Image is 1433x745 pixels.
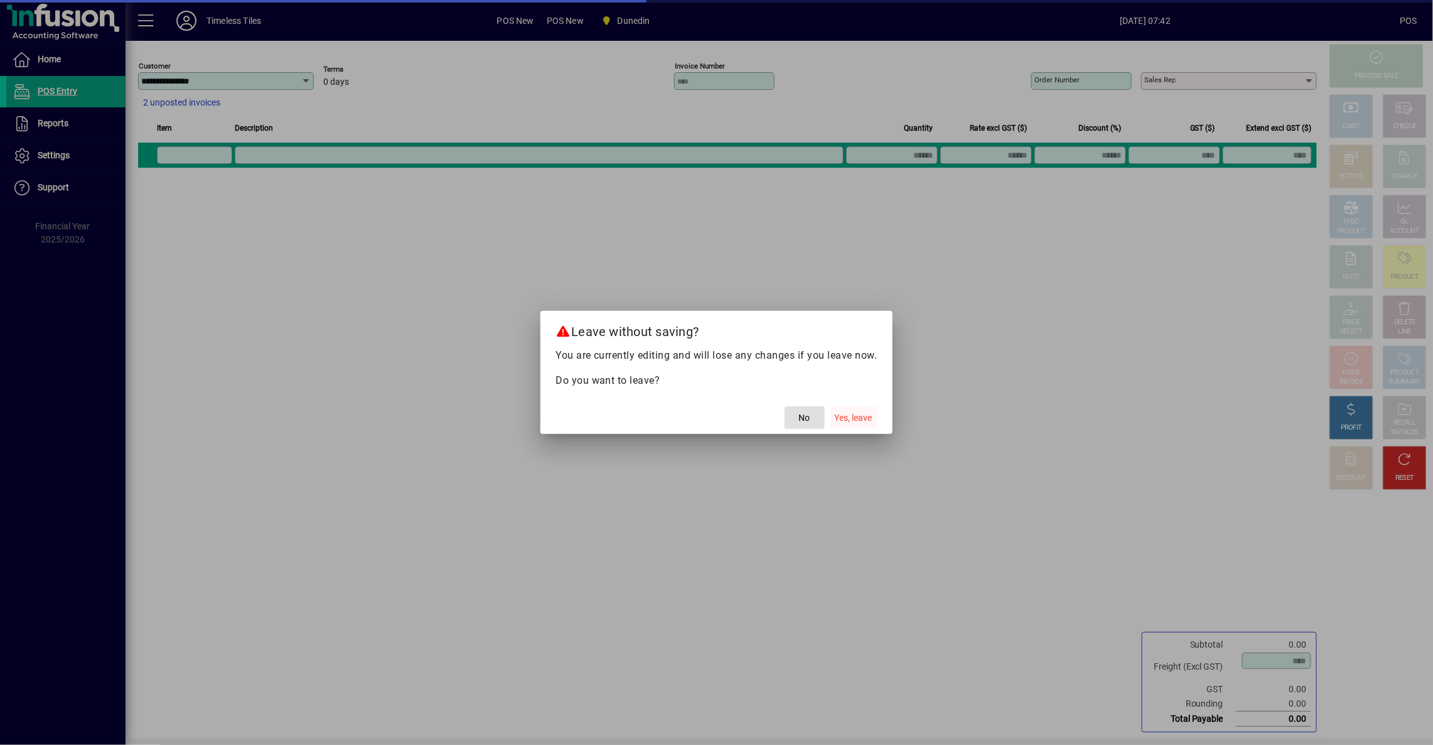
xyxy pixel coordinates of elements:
span: Yes, leave [835,411,872,425]
button: No [785,406,825,429]
h2: Leave without saving? [540,311,893,347]
p: Do you want to leave? [555,373,878,388]
button: Yes, leave [830,406,878,429]
span: No [799,411,810,425]
p: You are currently editing and will lose any changes if you leave now. [555,348,878,363]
